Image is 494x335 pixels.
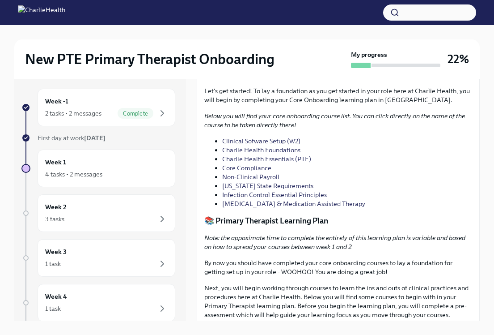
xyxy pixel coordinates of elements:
p: Next, you will begin working through courses to learn the ins and outs of clinical practices and ... [204,283,472,319]
span: First day at work [38,134,106,142]
p: 📚 Primary Therapist Learning Plan [204,215,472,226]
a: Week 23 tasks [21,194,175,232]
p: By now you should have completed your core onboarding courses to lay a foundation for getting set... [204,258,472,276]
a: [US_STATE] State Requirements [222,182,313,190]
h3: 22% [448,51,469,67]
a: Week 31 task [21,239,175,277]
h6: Week 3 [45,247,67,257]
p: Let's get started! To lay a foundation as you get started in your role here at Charlie Health, yo... [204,86,472,104]
a: Clinical Sofware Setup (W2) [222,137,300,145]
strong: [DATE] [84,134,106,142]
a: Week -12 tasks • 2 messagesComplete [21,89,175,126]
h6: Week 1 [45,157,66,167]
em: Below you will find your core onboarding course list. You can click directly on the name of the c... [204,112,465,129]
a: Core Compliance [222,164,271,172]
a: Infection Control Essential Principles [222,191,327,199]
div: 2 tasks • 2 messages [45,109,101,118]
img: CharlieHealth [18,5,65,20]
h2: New PTE Primary Therapist Onboarding [25,50,274,68]
em: Note: the appoximate time to complete the entirely of this learning plan is variable and based on... [204,234,465,251]
a: [MEDICAL_DATA] & Medication Assisted Therapy [222,200,365,208]
div: 3 tasks [45,215,64,223]
a: Week 41 task [21,284,175,322]
a: Charlie Health Essentials (PTE) [222,155,311,163]
a: First day at work[DATE] [21,133,175,142]
span: Complete [118,110,153,117]
a: Week 14 tasks • 2 messages [21,150,175,187]
div: 1 task [45,304,61,313]
strong: My progress [351,50,387,59]
div: 1 task [45,259,61,268]
a: Non-Clinical Payroll [222,173,279,181]
h6: Week 4 [45,292,67,301]
h6: Week 2 [45,202,67,212]
a: Charlie Health Foundations [222,146,300,154]
h6: Week -1 [45,96,68,106]
div: 4 tasks • 2 messages [45,170,102,179]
